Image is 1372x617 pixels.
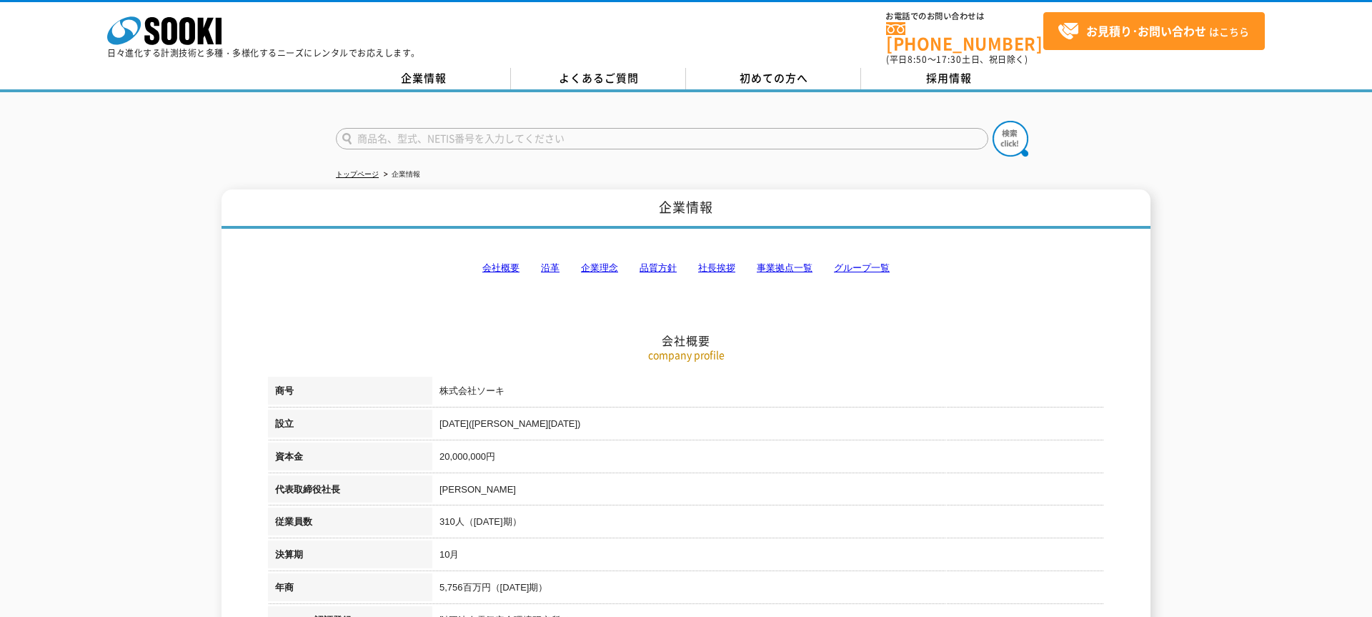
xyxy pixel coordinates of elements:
th: 商号 [268,377,432,410]
a: 事業拠点一覧 [757,262,812,273]
a: よくあるご質問 [511,68,686,89]
a: 企業理念 [581,262,618,273]
td: 5,756百万円（[DATE]期） [432,573,1104,606]
td: [DATE]([PERSON_NAME][DATE]) [432,410,1104,443]
th: 従業員数 [268,508,432,541]
span: 8:50 [908,53,928,66]
span: (平日 ～ 土日、祝日除く) [886,53,1028,66]
span: お電話でのお問い合わせは [886,12,1043,21]
strong: お見積り･お問い合わせ [1086,22,1206,39]
a: 品質方針 [640,262,677,273]
a: 沿革 [541,262,560,273]
th: 決算期 [268,541,432,573]
a: グループ一覧 [834,262,890,273]
a: 社長挨拶 [698,262,735,273]
a: [PHONE_NUMBER] [886,22,1043,51]
a: トップページ [336,170,379,178]
h1: 企業情報 [222,189,1150,229]
h2: 会社概要 [268,190,1104,348]
td: [PERSON_NAME] [432,475,1104,508]
li: 企業情報 [381,167,420,182]
a: 採用情報 [861,68,1036,89]
p: company profile [268,347,1104,362]
a: 会社概要 [482,262,520,273]
th: 年商 [268,573,432,606]
td: 310人（[DATE]期） [432,508,1104,541]
td: 10月 [432,541,1104,573]
a: 企業情報 [336,68,511,89]
th: 資本金 [268,443,432,475]
td: 株式会社ソーキ [432,377,1104,410]
img: btn_search.png [993,121,1028,157]
p: 日々進化する計測技術と多種・多様化するニーズにレンタルでお応えします。 [107,49,420,57]
th: 代表取締役社長 [268,475,432,508]
span: はこちら [1058,21,1249,42]
a: 初めての方へ [686,68,861,89]
th: 設立 [268,410,432,443]
td: 20,000,000円 [432,443,1104,475]
a: お見積り･お問い合わせはこちら [1043,12,1265,50]
span: 17:30 [936,53,962,66]
input: 商品名、型式、NETIS番号を入力してください [336,128,988,149]
span: 初めての方へ [740,70,808,86]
